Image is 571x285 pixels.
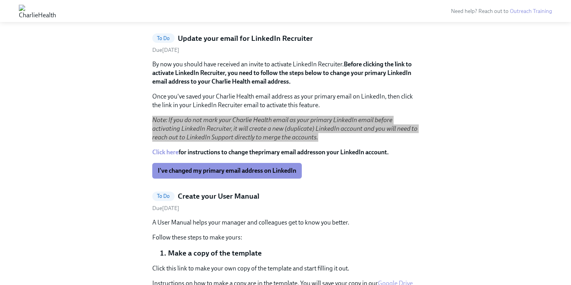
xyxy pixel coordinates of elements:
[152,163,302,179] button: I've changed my primary email address on LinkedIn
[152,116,418,141] em: Note: If you do not mark your Charlie Health email as your primary LinkedIn email before activati...
[152,148,179,156] a: Click here
[152,205,179,212] span: Due [DATE]
[152,92,419,110] p: Once you've saved your Charlie Health email address as your primary email on LinkedIn, then click...
[152,233,419,242] p: Follow these steps to make yours:
[152,264,419,273] p: Click this link to make your own copy of the template and start filling it out.
[152,35,175,41] span: To Do
[152,191,419,212] a: To DoCreate your User ManualDue[DATE]
[510,8,552,15] a: Outreach Training
[152,47,179,53] span: Saturday, October 11th 2025, 10:00 am
[19,5,56,17] img: CharlieHealth
[178,33,313,44] h5: Update your email for LinkedIn Recruiter
[152,193,175,199] span: To Do
[152,148,389,156] strong: for instructions to change the on your LinkedIn account.
[258,148,318,156] strong: primary email address
[152,218,419,227] p: A User Manual helps your manager and colleagues get to know you better.
[152,60,419,86] p: By now you should have received an invite to activate LinkedIn Recruiter.
[168,248,419,258] li: Make a copy of the template
[158,167,296,175] span: I've changed my primary email address on LinkedIn
[178,191,259,201] h5: Create your User Manual
[152,60,412,85] strong: Before clicking the link to activate LinkedIn Recruiter, you need to follow the steps below to ch...
[451,8,552,15] span: Need help? Reach out to
[152,33,419,54] a: To DoUpdate your email for LinkedIn RecruiterDue[DATE]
